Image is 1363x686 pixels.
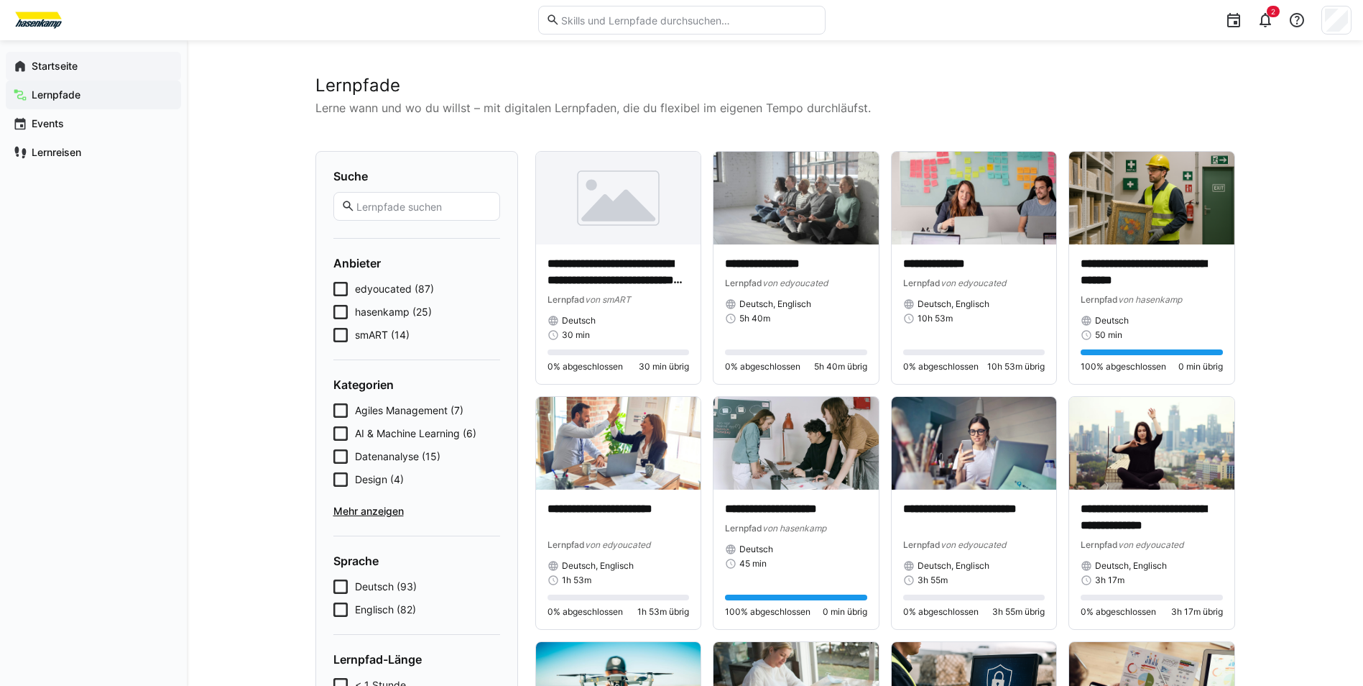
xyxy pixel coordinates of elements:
[1095,575,1124,586] span: 3h 17m
[355,603,416,617] span: Englisch (82)
[585,539,650,550] span: von edyoucated
[762,523,826,534] span: von hasenkamp
[739,544,773,555] span: Deutsch
[713,397,879,490] img: image
[355,449,440,464] span: Datenanalyse (15)
[560,14,817,27] input: Skills und Lernpfade durchsuchen…
[585,294,631,305] span: von smART
[333,169,500,183] h4: Suche
[1095,560,1167,572] span: Deutsch, Englisch
[355,282,434,296] span: edyoucated (87)
[1271,7,1275,16] span: 2
[892,397,1057,490] img: image
[333,256,500,270] h4: Anbieter
[562,329,590,341] span: 30 min
[713,152,879,244] img: image
[1069,152,1234,244] img: image
[918,575,948,586] span: 3h 55m
[562,575,591,586] span: 1h 53m
[1178,361,1223,372] span: 0 min übrig
[1118,539,1183,550] span: von edyoucated
[1095,315,1129,326] span: Deutsch
[547,539,585,550] span: Lernpfad
[355,200,491,213] input: Lernpfade suchen
[1118,294,1182,305] span: von hasenkamp
[918,313,953,324] span: 10h 53m
[315,75,1235,96] h2: Lernpfade
[941,539,1006,550] span: von edyoucated
[355,472,404,487] span: Design (4)
[333,652,500,667] h4: Lernpfad-Länge
[637,606,689,618] span: 1h 53m übrig
[1095,329,1122,341] span: 50 min
[814,361,867,372] span: 5h 40m übrig
[547,294,585,305] span: Lernpfad
[992,606,1045,618] span: 3h 55m übrig
[762,278,828,288] span: von edyoucated
[1081,294,1118,305] span: Lernpfad
[725,606,810,618] span: 100% abgeschlossen
[892,152,1057,244] img: image
[355,426,476,441] span: AI & Machine Learning (6)
[739,298,811,310] span: Deutsch, Englisch
[355,580,417,594] span: Deutsch (93)
[725,523,762,534] span: Lernpfad
[355,403,463,418] span: Agiles Management (7)
[315,99,1235,116] p: Lerne wann und wo du willst – mit digitalen Lernpfaden, die du flexibel im eigenen Tempo durchläu...
[333,504,500,518] span: Mehr anzeigen
[1081,606,1156,618] span: 0% abgeschlossen
[562,315,596,326] span: Deutsch
[536,397,701,490] img: image
[918,560,989,572] span: Deutsch, Englisch
[562,560,634,572] span: Deutsch, Englisch
[918,298,989,310] span: Deutsch, Englisch
[725,278,762,288] span: Lernpfad
[903,361,979,372] span: 0% abgeschlossen
[739,313,770,324] span: 5h 40m
[987,361,1045,372] span: 10h 53m übrig
[903,539,941,550] span: Lernpfad
[903,606,979,618] span: 0% abgeschlossen
[1081,361,1166,372] span: 100% abgeschlossen
[1081,539,1118,550] span: Lernpfad
[725,361,800,372] span: 0% abgeschlossen
[823,606,867,618] span: 0 min übrig
[903,278,941,288] span: Lernpfad
[333,378,500,392] h4: Kategorien
[739,558,767,570] span: 45 min
[547,606,623,618] span: 0% abgeschlossen
[941,278,1006,288] span: von edyoucated
[536,152,701,244] img: image
[355,328,410,342] span: smART (14)
[639,361,689,372] span: 30 min übrig
[355,305,432,319] span: hasenkamp (25)
[333,554,500,568] h4: Sprache
[1069,397,1234,490] img: image
[547,361,623,372] span: 0% abgeschlossen
[1171,606,1223,618] span: 3h 17m übrig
